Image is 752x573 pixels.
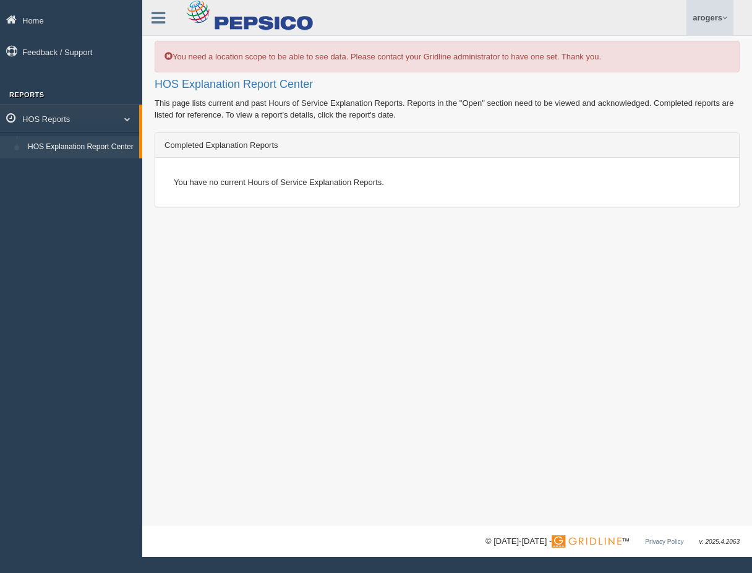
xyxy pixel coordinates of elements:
[552,535,622,548] img: Gridline
[485,535,740,548] div: © [DATE]-[DATE] - ™
[645,538,683,545] a: Privacy Policy
[155,41,740,72] div: You need a location scope to be able to see data. Please contact your Gridline administrator to h...
[164,167,730,197] div: You have no current Hours of Service Explanation Reports.
[699,538,740,545] span: v. 2025.4.2063
[155,133,739,158] div: Completed Explanation Reports
[155,79,740,91] h2: HOS Explanation Report Center
[22,136,139,158] a: HOS Explanation Report Center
